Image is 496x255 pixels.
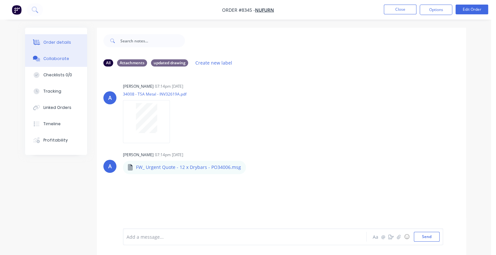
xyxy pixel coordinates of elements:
button: Collaborate [25,51,87,67]
button: Edit Order [456,5,488,14]
div: Tracking [43,88,61,94]
button: @ [379,233,387,241]
span: Order #8345 - [222,7,255,13]
div: updated drawing [151,59,188,67]
div: [PERSON_NAME] [123,152,154,158]
div: A [108,94,112,102]
button: Profitability [25,132,87,148]
button: Options [420,5,452,15]
button: Order details [25,34,87,51]
button: Timeline [25,116,87,132]
div: A [108,162,112,170]
button: Close [384,5,416,14]
div: [PERSON_NAME] [123,83,154,89]
button: Checklists 0/0 [25,67,87,83]
button: Linked Orders [25,99,87,116]
button: ☺ [403,233,411,241]
button: Tracking [25,83,87,99]
button: Create new label [192,58,236,67]
div: Linked Orders [43,105,71,111]
button: Aa [371,233,379,241]
a: Nufurn [255,7,274,13]
div: Collaborate [43,56,69,62]
button: Send [414,232,440,242]
div: Profitability [43,137,68,143]
div: Attachments [117,59,147,67]
div: 07:14pm [DATE] [155,152,183,158]
div: Checklists 0/0 [43,72,72,78]
div: All [103,59,113,67]
input: Search notes... [120,34,185,47]
div: 07:14pm [DATE] [155,83,183,89]
div: Timeline [43,121,61,127]
img: Factory [12,5,22,15]
p: 34008 - TSA Metal - INV32619A.pdf [123,91,187,97]
div: Order details [43,39,71,45]
p: FW_ Urgent Quote - 12 x Drybars - PO34006.msg [136,164,241,171]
